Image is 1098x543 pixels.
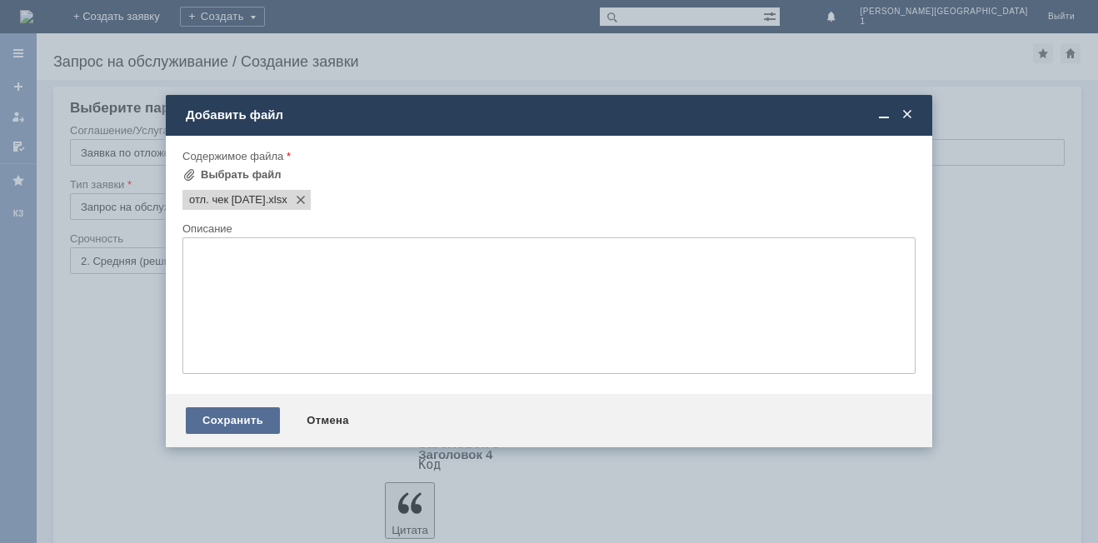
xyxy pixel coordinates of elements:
span: отл. чек 19.09.25г..xlsx [189,193,266,207]
div: Добавить файл [186,107,916,122]
div: Описание [182,223,912,234]
div: [PERSON_NAME] удалить отложенный чек за [DATE] Файл во вложении [7,7,243,33]
div: Содержимое файла [182,151,912,162]
div: Выбрать файл [201,168,282,182]
span: Закрыть [899,107,916,122]
span: отл. чек 19.09.25г..xlsx [266,193,287,207]
span: Свернуть (Ctrl + M) [876,107,892,122]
